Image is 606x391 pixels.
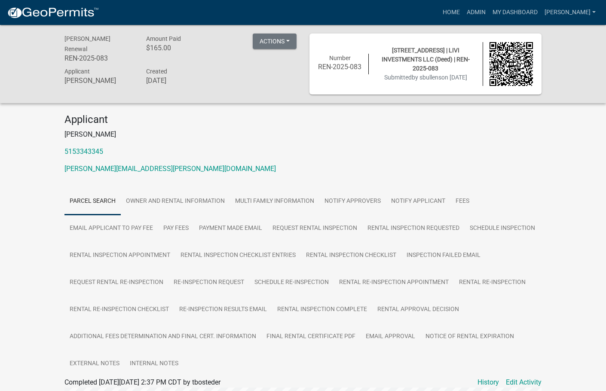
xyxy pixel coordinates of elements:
[384,74,467,81] span: Submitted on [DATE]
[158,215,194,242] a: Pay Fees
[64,76,133,85] h6: [PERSON_NAME]
[267,215,362,242] a: Request Rental Inspection
[175,242,301,269] a: Rental Inspection Checklist Entries
[64,269,168,296] a: Request Rental Re-Inspection
[253,34,297,49] button: Actions
[64,378,220,386] span: Completed [DATE][DATE] 2:37 PM CDT by tbosteder
[489,4,541,21] a: My Dashboard
[64,113,542,126] h4: Applicant
[382,47,470,72] span: [STREET_ADDRESS] | LIVI INVESTMENTS LLC (Deed) | REN-2025-083
[64,68,90,75] span: Applicant
[125,350,184,378] a: Internal Notes
[329,55,351,61] span: Number
[412,74,441,81] span: by sbullens
[301,242,401,269] a: Rental Inspection Checklist
[490,42,533,86] img: QR code
[64,188,121,215] a: Parcel search
[362,215,465,242] a: Rental Inspection Requested
[420,323,519,351] a: Notice of Rental Expiration
[64,54,133,62] h6: REN-2025-083
[64,242,175,269] a: Rental Inspection Appointment
[506,377,542,388] a: Edit Activity
[477,377,499,388] a: History
[454,269,531,296] a: Rental Re-Inspection
[64,129,542,140] p: [PERSON_NAME]
[64,350,125,378] a: External Notes
[318,63,362,71] h6: REN-2025-083
[146,35,181,42] span: Amount Paid
[334,269,454,296] a: Rental Re-Inspection Appointment
[146,68,167,75] span: Created
[541,4,599,21] a: [PERSON_NAME]
[249,269,334,296] a: Schedule Re-Inspection
[64,296,174,324] a: Rental Re-Inspection Checklist
[121,188,230,215] a: Owner and Rental Information
[386,188,450,215] a: Notify Applicant
[439,4,463,21] a: Home
[174,296,272,324] a: Re-Inspection Results Email
[146,76,215,85] h6: [DATE]
[64,323,261,351] a: Additional Fees Determination and Final Cert. Information
[361,323,420,351] a: Email Approval
[168,269,249,296] a: Re-Inspection Request
[146,44,215,52] h6: $165.00
[194,215,267,242] a: Payment Made Email
[463,4,489,21] a: Admin
[64,215,158,242] a: Email Applicant to Pay Fee
[64,147,103,156] a: 5153343345
[272,296,372,324] a: Rental Inspection Complete
[450,188,474,215] a: Fees
[261,323,361,351] a: Final Rental Certificate PDF
[319,188,386,215] a: Notify Approvers
[401,242,486,269] a: Inspection Failed Email
[64,165,276,173] a: [PERSON_NAME][EMAIL_ADDRESS][PERSON_NAME][DOMAIN_NAME]
[64,35,110,52] span: [PERSON_NAME] Renewal
[372,296,464,324] a: Rental Approval Decision
[230,188,319,215] a: Multi Family Information
[465,215,540,242] a: Schedule Inspection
